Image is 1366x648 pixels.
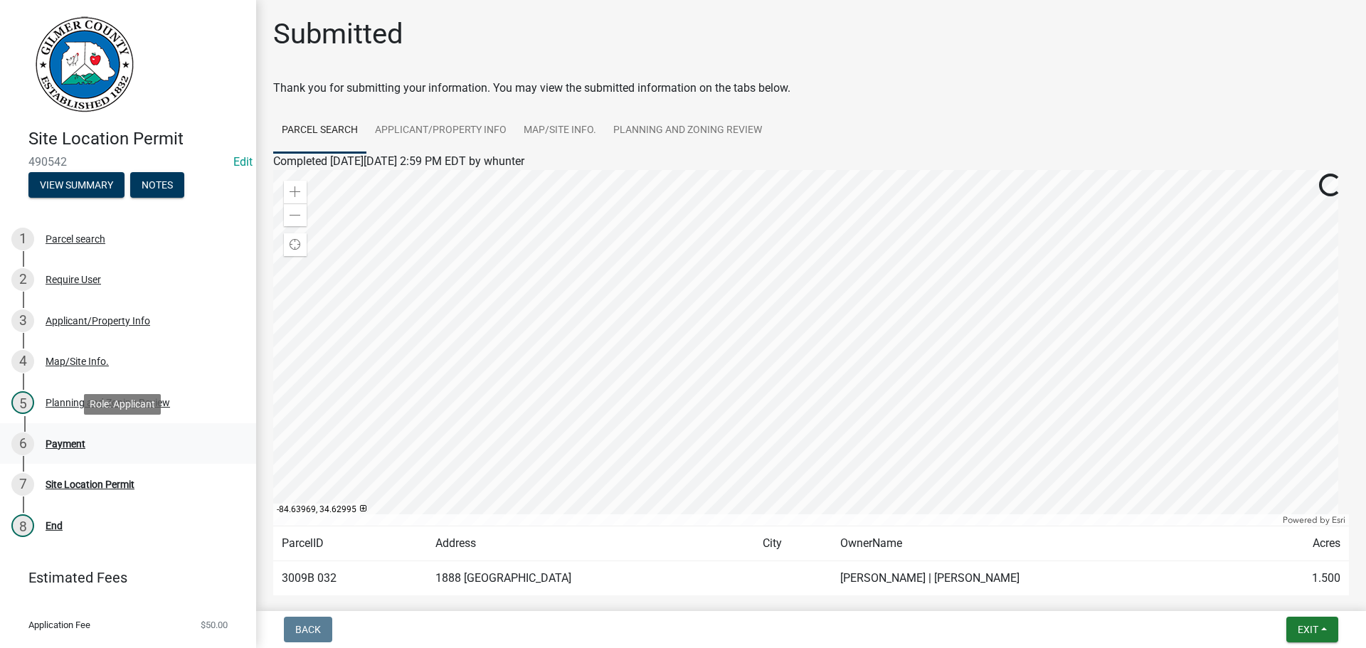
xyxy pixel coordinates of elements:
[28,129,245,149] h4: Site Location Permit
[284,617,332,642] button: Back
[273,80,1349,97] div: Thank you for submitting your information. You may view the submitted information on the tabs below.
[605,108,771,154] a: Planning and Zoning Review
[28,620,90,630] span: Application Fee
[28,172,125,198] button: View Summary
[46,398,170,408] div: Planning and Zoning Review
[233,155,253,169] wm-modal-confirm: Edit Application Number
[11,473,34,496] div: 7
[130,180,184,191] wm-modal-confirm: Notes
[284,181,307,203] div: Zoom in
[46,275,101,285] div: Require User
[11,432,34,455] div: 6
[366,108,515,154] a: Applicant/Property Info
[201,620,228,630] span: $50.00
[427,561,754,596] td: 1888 [GEOGRAPHIC_DATA]
[1332,515,1345,525] a: Esri
[130,172,184,198] button: Notes
[427,526,754,561] td: Address
[1279,514,1349,526] div: Powered by
[273,17,403,51] h1: Submitted
[46,316,150,326] div: Applicant/Property Info
[46,521,63,531] div: End
[1251,526,1349,561] td: Acres
[11,514,34,537] div: 8
[273,108,366,154] a: Parcel search
[273,526,427,561] td: ParcelID
[515,108,605,154] a: Map/Site Info.
[273,154,524,168] span: Completed [DATE][DATE] 2:59 PM EDT by whunter
[46,356,109,366] div: Map/Site Info.
[754,526,832,561] td: City
[28,15,135,114] img: Gilmer County, Georgia
[295,624,321,635] span: Back
[46,479,134,489] div: Site Location Permit
[284,233,307,256] div: Find my location
[273,561,427,596] td: 3009B 032
[28,155,228,169] span: 490542
[11,309,34,332] div: 3
[11,350,34,373] div: 4
[1251,561,1349,596] td: 1.500
[46,234,105,244] div: Parcel search
[832,561,1251,596] td: [PERSON_NAME] | [PERSON_NAME]
[1286,617,1338,642] button: Exit
[84,394,161,415] div: Role: Applicant
[11,391,34,414] div: 5
[284,203,307,226] div: Zoom out
[11,228,34,250] div: 1
[1298,624,1318,635] span: Exit
[11,563,233,592] a: Estimated Fees
[233,155,253,169] a: Edit
[832,526,1251,561] td: OwnerName
[46,439,85,449] div: Payment
[11,268,34,291] div: 2
[28,180,125,191] wm-modal-confirm: Summary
